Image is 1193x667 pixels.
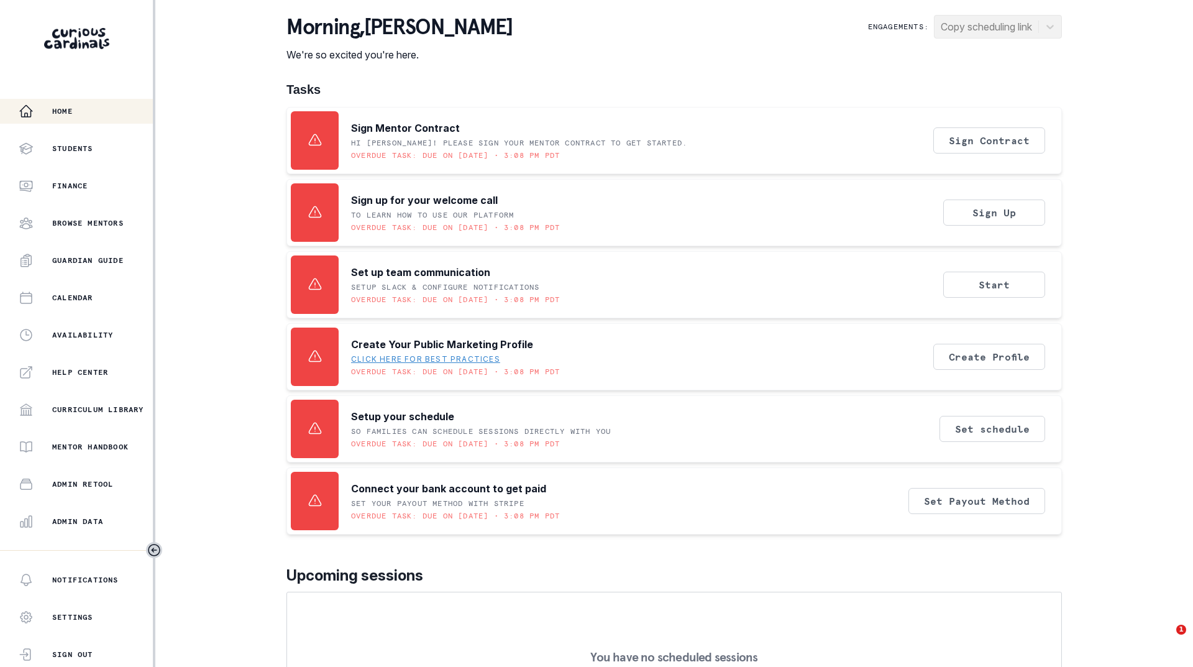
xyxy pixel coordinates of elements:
p: Admin Retool [52,479,113,489]
p: Create Your Public Marketing Profile [351,337,533,352]
span: 1 [1176,625,1186,635]
p: Upcoming sessions [286,564,1062,587]
p: Connect your bank account to get paid [351,481,546,496]
img: Curious Cardinals Logo [44,28,109,49]
p: Set up team communication [351,265,490,280]
button: Set schedule [939,416,1045,442]
p: Help Center [52,367,108,377]
p: SO FAMILIES CAN SCHEDULE SESSIONS DIRECTLY WITH YOU [351,426,611,436]
p: Overdue task: Due on [DATE] • 3:08 PM PDT [351,511,560,521]
button: Create Profile [933,344,1045,370]
button: Toggle sidebar [146,542,162,558]
button: Set Payout Method [908,488,1045,514]
p: Notifications [52,575,119,585]
p: Overdue task: Due on [DATE] • 3:08 PM PDT [351,439,560,449]
p: Sign Out [52,650,93,660]
p: Overdue task: Due on [DATE] • 3:08 PM PDT [351,150,560,160]
p: Hi [PERSON_NAME]! Please sign your mentor contract to get started. [351,138,687,148]
p: Engagements: [868,22,929,32]
p: Guardian Guide [52,255,124,265]
p: Home [52,106,73,116]
p: Browse Mentors [52,218,124,228]
p: Sign up for your welcome call [351,193,498,208]
button: Start [943,272,1045,298]
p: Overdue task: Due on [DATE] • 3:08 PM PDT [351,223,560,232]
h1: Tasks [286,82,1062,97]
p: Setup your schedule [351,409,454,424]
p: Settings [52,612,93,622]
p: Admin Data [52,517,103,527]
p: Availability [52,330,113,340]
p: Sign Mentor Contract [351,121,460,136]
p: You have no scheduled sessions [590,651,757,663]
button: Sign Contract [933,127,1045,154]
p: Mentor Handbook [52,442,129,452]
p: Students [52,144,93,154]
p: Overdue task: Due on [DATE] • 3:08 PM PDT [351,295,560,305]
iframe: Intercom live chat [1151,625,1181,655]
p: To learn how to use our platform [351,210,514,220]
p: Set your payout method with Stripe [351,499,524,508]
p: morning , [PERSON_NAME] [286,15,512,40]
p: Calendar [52,293,93,303]
p: Setup Slack & Configure Notifications [351,282,539,292]
p: Overdue task: Due on [DATE] • 3:08 PM PDT [351,367,560,377]
a: Click here for best practices [351,354,500,364]
p: Curriculum Library [52,405,144,415]
p: We're so excited you're here. [286,47,512,62]
button: Sign Up [943,200,1045,226]
p: Finance [52,181,88,191]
